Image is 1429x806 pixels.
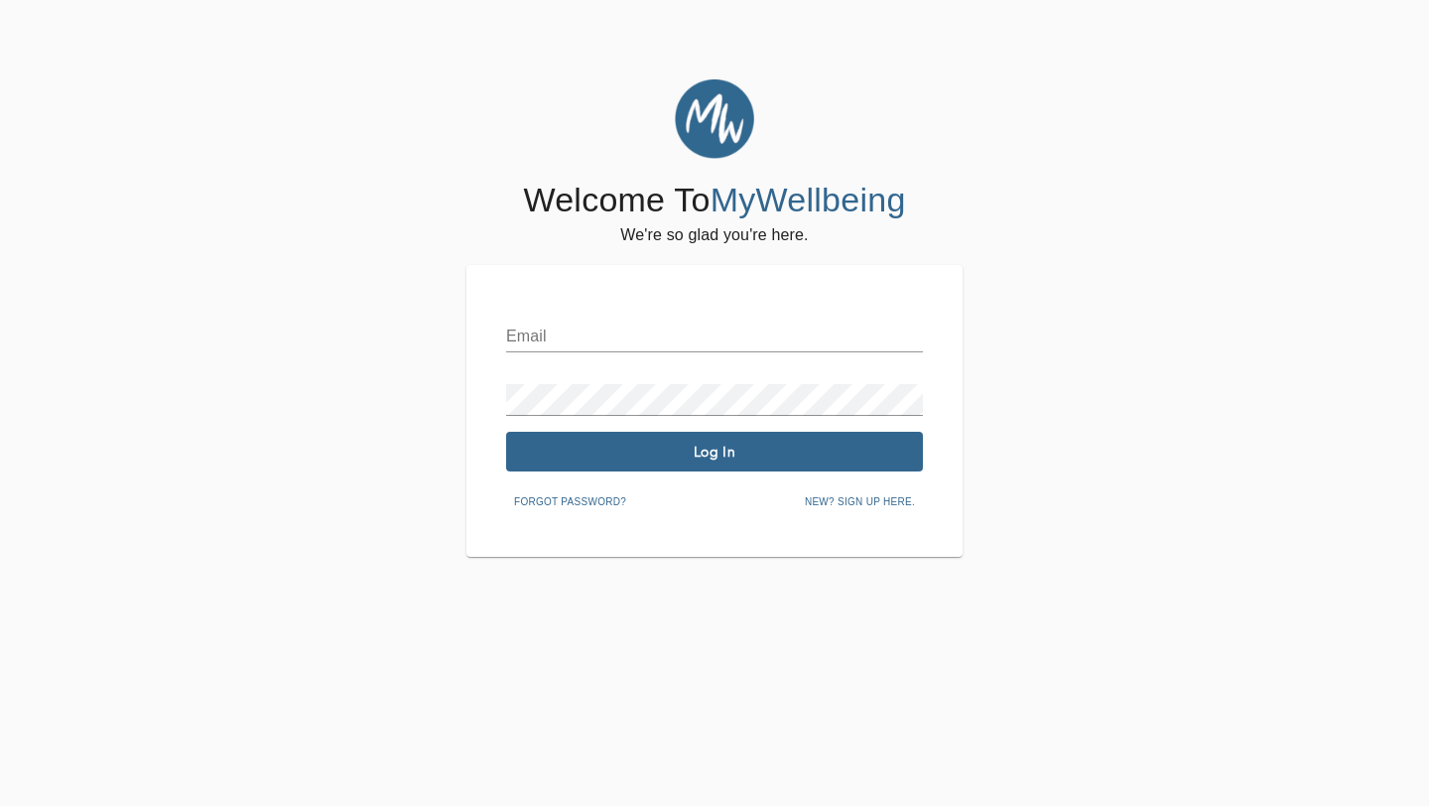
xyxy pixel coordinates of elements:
[711,181,906,218] span: MyWellbeing
[506,432,923,471] button: Log In
[523,180,905,221] h4: Welcome To
[797,487,923,517] button: New? Sign up here.
[514,443,915,462] span: Log In
[675,79,754,159] img: MyWellbeing
[506,492,634,508] a: Forgot password?
[620,221,808,249] h6: We're so glad you're here.
[506,487,634,517] button: Forgot password?
[805,493,915,511] span: New? Sign up here.
[514,493,626,511] span: Forgot password?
